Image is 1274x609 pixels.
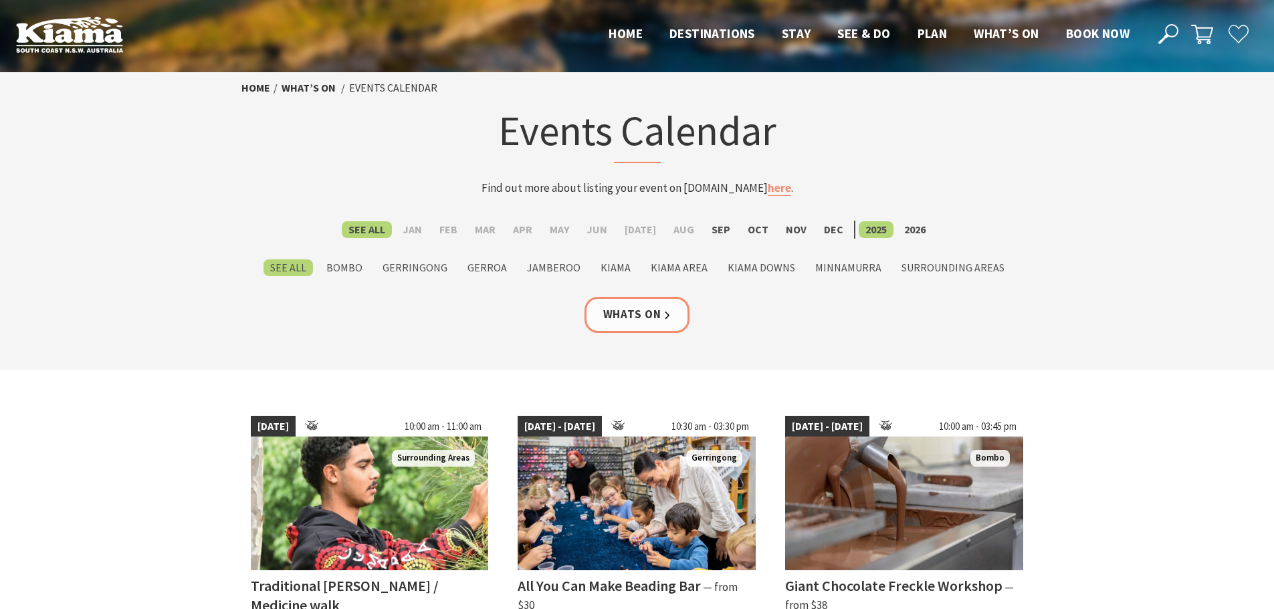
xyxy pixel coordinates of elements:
label: Mar [468,221,502,238]
span: What’s On [974,25,1039,41]
label: May [543,221,576,238]
label: Dec [817,221,850,238]
span: Home [609,25,643,41]
label: Jun [580,221,614,238]
span: Gerringong [686,450,742,467]
label: See All [263,259,313,276]
h4: Giant Chocolate Freckle Workshop [785,576,1002,595]
a: Whats On [585,297,690,332]
span: Stay [782,25,811,41]
span: 10:00 am - 03:45 pm [932,416,1023,437]
img: groups family kids adults can all bead at our workshops [518,437,756,570]
span: Destinations [669,25,755,41]
label: Gerroa [461,259,514,276]
span: 10:30 am - 03:30 pm [665,416,756,437]
a: What’s On [282,81,336,95]
nav: Main Menu [595,23,1143,45]
span: [DATE] - [DATE] [518,416,602,437]
h1: Events Calendar [375,104,899,163]
label: Aug [667,221,701,238]
a: here [768,180,791,196]
label: 2026 [897,221,932,238]
label: Sep [705,221,737,238]
span: See & Do [837,25,890,41]
span: [DATE] - [DATE] [785,416,869,437]
span: [DATE] [251,416,296,437]
label: Feb [433,221,464,238]
label: Surrounding Areas [895,259,1011,276]
label: Nov [779,221,813,238]
label: Kiama [594,259,637,276]
img: Kiama Logo [16,16,123,53]
label: Gerringong [376,259,454,276]
img: The Treat Factory Chocolate Production [785,437,1023,570]
a: Home [241,81,270,95]
label: Minnamurra [809,259,888,276]
label: Jan [396,221,429,238]
label: [DATE] [618,221,663,238]
span: Surrounding Areas [392,450,475,467]
span: Book now [1066,25,1130,41]
li: Events Calendar [349,80,437,97]
label: See All [342,221,392,238]
label: Apr [506,221,539,238]
label: Kiama Area [644,259,714,276]
p: Find out more about listing your event on [DOMAIN_NAME] . [375,179,899,197]
span: Plan [918,25,948,41]
label: Oct [741,221,775,238]
label: Bombo [320,259,369,276]
label: Jamberoo [520,259,587,276]
h4: All You Can Make Beading Bar [518,576,701,595]
label: Kiama Downs [721,259,802,276]
label: 2025 [859,221,893,238]
span: Bombo [970,450,1010,467]
span: 10:00 am - 11:00 am [398,416,488,437]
